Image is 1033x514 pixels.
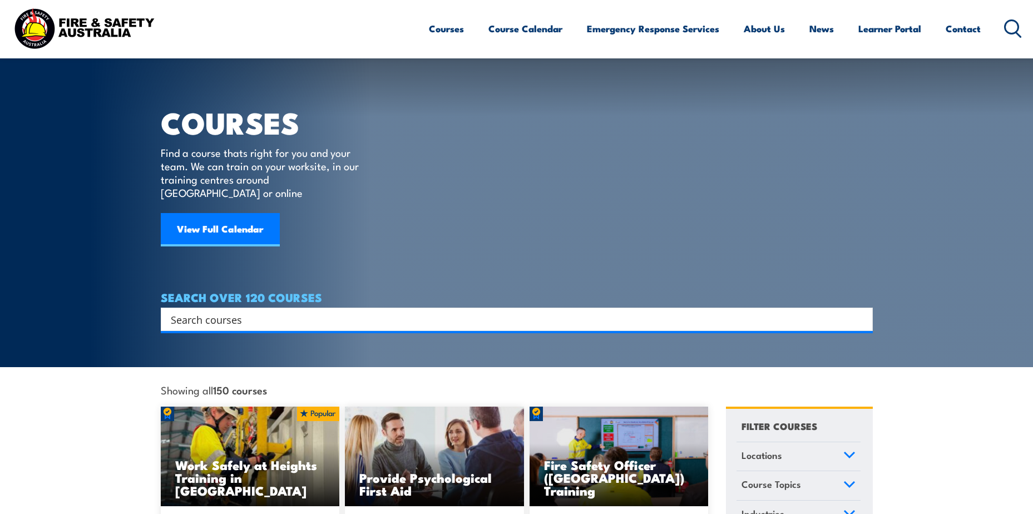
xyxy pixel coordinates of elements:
a: Fire Safety Officer ([GEOGRAPHIC_DATA]) Training [530,407,709,507]
img: Fire Safety Advisor [530,407,709,507]
span: Course Topics [742,477,801,492]
h1: COURSES [161,109,375,135]
a: Emergency Response Services [587,14,719,43]
a: Course Calendar [488,14,562,43]
input: Search input [171,311,848,328]
h3: Provide Psychological First Aid [359,471,510,497]
a: View Full Calendar [161,213,280,246]
p: Find a course thats right for you and your team. We can train on your worksite, in our training c... [161,146,364,199]
form: Search form [173,312,851,327]
h4: FILTER COURSES [742,418,817,433]
a: About Us [744,14,785,43]
span: Locations [742,448,782,463]
img: Work Safely at Heights Training (1) [161,407,340,507]
a: Contact [946,14,981,43]
button: Search magnifier button [853,312,869,327]
h3: Work Safely at Heights Training in [GEOGRAPHIC_DATA] [175,458,325,497]
img: Mental Health First Aid Training Course from Fire & Safety Australia [345,407,524,507]
a: Course Topics [737,471,861,500]
a: Learner Portal [858,14,921,43]
span: Showing all [161,384,267,396]
a: Provide Psychological First Aid [345,407,524,507]
a: Locations [737,442,861,471]
h3: Fire Safety Officer ([GEOGRAPHIC_DATA]) Training [544,458,694,497]
a: Work Safely at Heights Training in [GEOGRAPHIC_DATA] [161,407,340,507]
h4: SEARCH OVER 120 COURSES [161,291,873,303]
a: News [809,14,834,43]
strong: 150 courses [213,382,267,397]
a: Courses [429,14,464,43]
